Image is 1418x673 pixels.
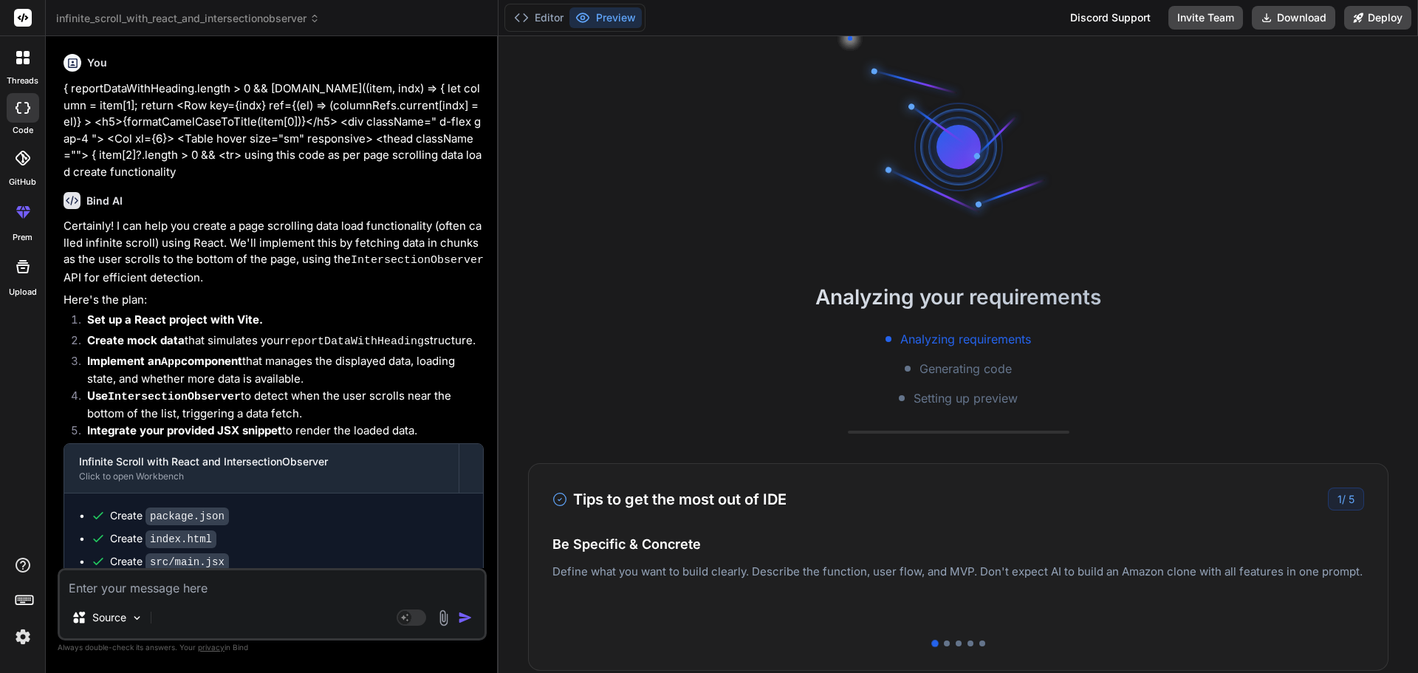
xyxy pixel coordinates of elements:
label: GitHub [9,176,36,188]
code: package.json [145,508,229,525]
strong: Use [87,389,241,403]
p: Here's the plan: [64,292,484,309]
label: prem [13,231,32,244]
button: Download [1252,6,1335,30]
div: Create [110,531,216,547]
button: Editor [508,7,569,28]
p: Source [92,610,126,625]
li: to render the loaded data. [75,423,484,443]
label: Upload [9,286,37,298]
li: to detect when the user scrolls near the bottom of the list, triggering a data fetch. [75,388,484,423]
h4: Be Specific & Concrete [552,534,1364,554]
p: { reportDataWithHeading.length > 0 && [DOMAIN_NAME]((item, indx) => { let column = item[1]; retur... [64,81,484,180]
h2: Analyzing your requirements [499,281,1418,312]
p: Always double-check its answers. Your in Bind [58,640,487,655]
div: Discord Support [1061,6,1160,30]
code: IntersectionObserver [351,254,484,267]
span: 1 [1337,493,1342,505]
button: Invite Team [1168,6,1243,30]
label: code [13,124,33,137]
h6: You [87,55,107,70]
span: Setting up preview [914,389,1018,407]
strong: Implement an component [87,354,242,368]
strong: Integrate your provided JSX snippet [87,423,282,437]
button: Deploy [1344,6,1411,30]
button: Preview [569,7,642,28]
img: Pick Models [131,612,143,624]
strong: Set up a React project with Vite. [87,312,263,327]
code: src/main.jsx [145,553,229,571]
span: Generating code [919,360,1012,378]
img: settings [10,624,35,649]
code: App [161,356,181,369]
div: Create [110,508,229,524]
button: Infinite Scroll with React and IntersectionObserverClick to open Workbench [64,444,459,493]
img: attachment [435,609,452,626]
span: infinite_scroll_with_react_and_intersectionobserver [56,11,320,26]
img: icon [458,610,473,625]
code: reportDataWithHeading [284,335,424,348]
code: index.html [145,530,216,548]
h3: Tips to get the most out of IDE [552,488,787,510]
h6: Bind AI [86,194,123,208]
span: Analyzing requirements [900,330,1031,348]
span: privacy [198,643,225,652]
code: IntersectionObserver [108,391,241,403]
span: 5 [1349,493,1354,505]
label: threads [7,75,38,87]
li: that simulates your structure. [75,332,484,353]
strong: Create mock data [87,333,185,347]
div: Click to open Workbench [79,471,444,482]
li: that manages the displayed data, loading state, and whether more data is available. [75,353,484,388]
div: / [1328,488,1364,510]
div: Create [110,554,229,570]
p: Certainly! I can help you create a page scrolling data load functionality (often called infinite ... [64,218,484,286]
div: Infinite Scroll with React and IntersectionObserver [79,454,444,469]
